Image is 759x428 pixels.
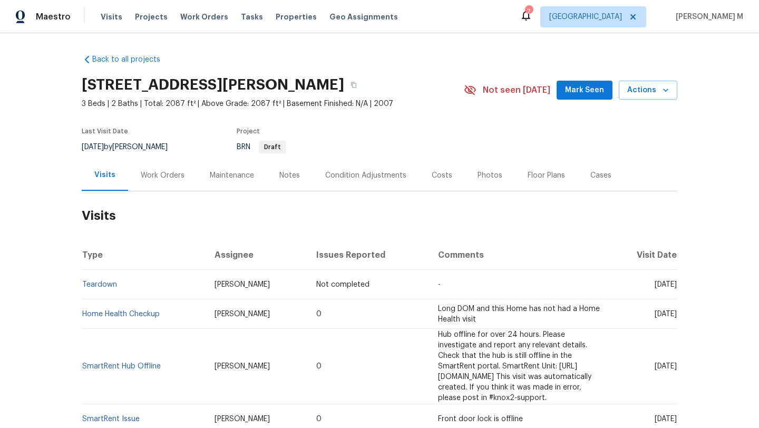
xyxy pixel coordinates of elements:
span: Work Orders [180,12,228,22]
div: Work Orders [141,170,184,181]
span: Hub offline for over 24 hours. Please investigate and report any relevant details. Check that the... [438,331,591,402]
span: Actions [627,84,669,97]
div: Floor Plans [528,170,565,181]
span: [DATE] [655,363,677,370]
div: Costs [432,170,452,181]
div: Maintenance [210,170,254,181]
th: Issues Reported [308,240,429,270]
span: [DATE] [655,415,677,423]
a: Home Health Checkup [82,310,160,318]
span: 0 [316,415,322,423]
span: Draft [260,144,285,150]
span: 0 [316,363,322,370]
span: [PERSON_NAME] [215,310,270,318]
span: Project [237,128,260,134]
span: Projects [135,12,168,22]
span: [DATE] [655,310,677,318]
span: Properties [276,12,317,22]
div: 7 [525,6,532,17]
span: Tasks [241,13,263,21]
span: [GEOGRAPHIC_DATA] [549,12,622,22]
span: [PERSON_NAME] M [672,12,743,22]
span: [DATE] [655,281,677,288]
span: Last Visit Date [82,128,128,134]
button: Copy Address [344,75,363,94]
span: [PERSON_NAME] [215,415,270,423]
span: 0 [316,310,322,318]
a: SmartRent Issue [82,415,140,423]
span: [PERSON_NAME] [215,281,270,288]
th: Visit Date [608,240,677,270]
th: Type [82,240,206,270]
div: Visits [94,170,115,180]
div: by [PERSON_NAME] [82,141,180,153]
button: Actions [619,81,677,100]
h2: Visits [82,191,677,240]
span: Visits [101,12,122,22]
a: Teardown [82,281,117,288]
button: Mark Seen [557,81,612,100]
span: Not completed [316,281,369,288]
div: Condition Adjustments [325,170,406,181]
span: Front door lock is offline [438,415,523,423]
th: Comments [430,240,608,270]
span: Maestro [36,12,71,22]
div: Cases [590,170,611,181]
div: Notes [279,170,300,181]
span: [PERSON_NAME] [215,363,270,370]
h2: [STREET_ADDRESS][PERSON_NAME] [82,80,344,90]
span: Long DOM and this Home has not had a Home Health visit [438,305,600,323]
span: Not seen [DATE] [483,85,550,95]
span: 3 Beds | 2 Baths | Total: 2087 ft² | Above Grade: 2087 ft² | Basement Finished: N/A | 2007 [82,99,464,109]
div: Photos [478,170,502,181]
span: Geo Assignments [329,12,398,22]
th: Assignee [206,240,308,270]
a: Back to all projects [82,54,183,65]
span: BRN [237,143,286,151]
span: [DATE] [82,143,104,151]
span: Mark Seen [565,84,604,97]
a: SmartRent Hub Offline [82,363,161,370]
span: - [438,281,441,288]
